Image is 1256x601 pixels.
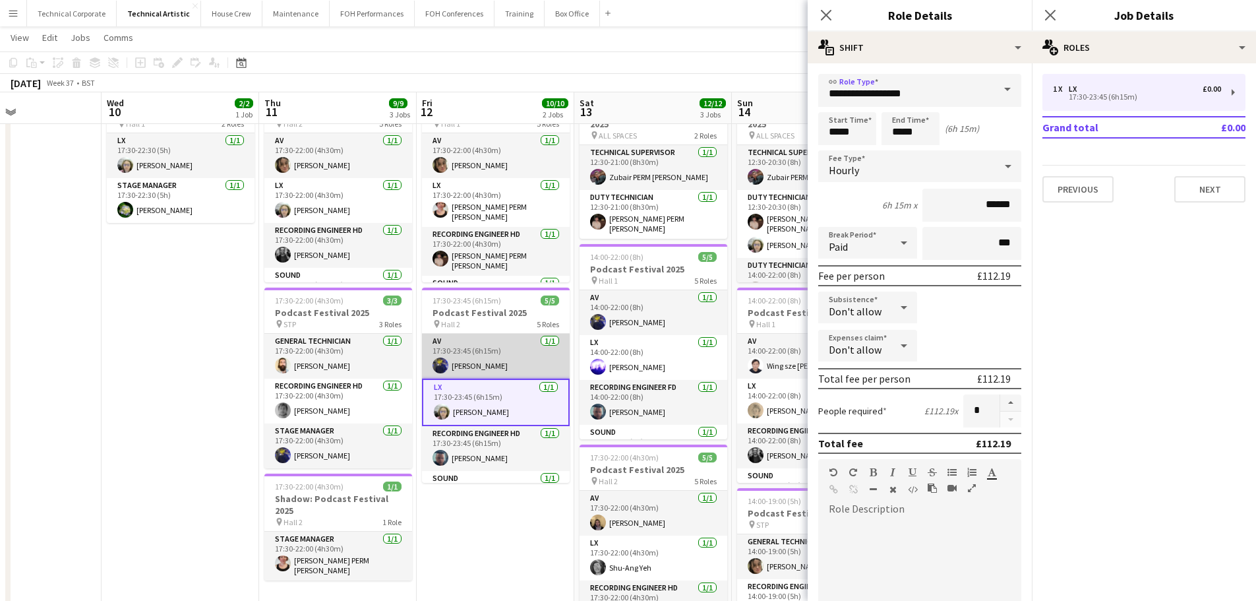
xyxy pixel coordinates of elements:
[947,467,957,478] button: Unordered List
[275,482,344,491] span: 17:30-22:00 (4h30m)
[928,467,937,478] button: Strikethrough
[264,334,412,379] app-card-role: General Technician1/117:30-22:00 (4h30m)[PERSON_NAME]
[580,97,594,109] span: Sat
[262,104,281,119] span: 11
[383,482,402,491] span: 1/1
[264,379,412,424] app-card-role: Recording Engineer HD1/117:30-22:00 (4h30m)[PERSON_NAME]
[107,133,254,178] app-card-role: LX1/117:30-22:30 (5h)[PERSON_NAME]
[818,405,887,417] label: People required
[422,178,570,227] app-card-role: LX1/117:30-22:00 (4h30m)[PERSON_NAME] PERM [PERSON_NAME]
[275,296,344,305] span: 17:30-22:00 (4h30m)
[541,296,559,305] span: 5/5
[987,467,996,478] button: Text Color
[578,104,594,119] span: 13
[829,305,882,318] span: Don't allow
[977,269,1011,282] div: £112.19
[264,532,412,581] app-card-role: Stage Manager1/117:30-22:00 (4h30m)[PERSON_NAME] PERM [PERSON_NAME]
[117,1,201,26] button: Technical Artistic
[264,474,412,581] app-job-card: 17:30-22:00 (4h30m)1/1Shadow: Podcast Festival 2025 Hall 21 RoleStage Manager1/117:30-22:00 (4h30...
[737,468,885,513] app-card-role: Sound1/114:00-22:00 (8h)
[967,483,976,493] button: Fullscreen
[382,517,402,527] span: 1 Role
[599,131,637,141] span: ALL SPACES
[580,536,727,581] app-card-role: LX1/117:30-22:00 (4h30m)Shu-Ang Yeh
[756,520,769,530] span: STP
[264,178,412,223] app-card-role: LX1/117:30-22:00 (4h30m)[PERSON_NAME]
[700,98,726,108] span: 12/12
[698,252,717,262] span: 5/5
[379,319,402,329] span: 3 Roles
[389,98,407,108] span: 9/9
[105,104,124,119] span: 10
[98,29,138,46] a: Comms
[422,87,570,282] app-job-card: 17:30-22:00 (4h30m)5/5Podcast Festival 2025 Hall 15 RolesAV1/117:30-22:00 (4h30m)[PERSON_NAME]LX1...
[107,87,254,223] app-job-card: 17:30-22:30 (5h)2/2Chromatica Orchestra Hall 12 RolesLX1/117:30-22:30 (5h)[PERSON_NAME]Stage Mana...
[107,97,124,109] span: Wed
[422,288,570,483] app-job-card: 17:30-23:45 (6h15m)5/5Podcast Festival 2025 Hall 25 RolesAV1/117:30-23:45 (6h15m)[PERSON_NAME]LX1...
[737,334,885,379] app-card-role: AV1/114:00-22:00 (8h)Wing sze [PERSON_NAME]
[868,484,878,495] button: Horizontal Line
[908,467,917,478] button: Underline
[580,87,727,239] div: 12:30-21:00 (8h30m)2/2Duty Tech: Podcast Festival 2025 ALL SPACES2 RolesTechnical Supervisor1/112...
[694,276,717,286] span: 5 Roles
[967,467,976,478] button: Ordered List
[27,1,117,26] button: Technical Corporate
[737,288,885,483] app-job-card: 14:00-22:00 (8h)5/5Podcast Festival 2025 Hall 15 RolesAV1/114:00-22:00 (8h)Wing sze [PERSON_NAME]...
[580,464,727,476] h3: Podcast Festival 2025
[590,252,643,262] span: 14:00-22:00 (8h)
[928,483,937,493] button: Paste as plain text
[330,1,415,26] button: FOH Performances
[945,123,979,135] div: (6h 15m)
[264,223,412,268] app-card-role: Recording Engineer HD1/117:30-22:00 (4h30m)[PERSON_NAME]
[1053,84,1069,94] div: 1 x
[42,32,57,44] span: Edit
[11,32,29,44] span: View
[868,467,878,478] button: Bold
[580,263,727,275] h3: Podcast Festival 2025
[924,405,958,417] div: £112.19 x
[390,110,410,119] div: 3 Jobs
[737,379,885,424] app-card-role: LX1/114:00-22:00 (8h)[PERSON_NAME]
[264,87,412,282] app-job-card: 17:30-22:00 (4h30m)5/5Podcast Festival 2025 Hall 25 RolesAV1/117:30-22:00 (4h30m)[PERSON_NAME]LX1...
[264,268,412,313] app-card-role: Sound1/117:30-22:00 (4h30m)
[882,199,917,211] div: 6h 15m x
[264,133,412,178] app-card-role: AV1/117:30-22:00 (4h30m)[PERSON_NAME]
[422,426,570,471] app-card-role: Recording Engineer HD1/117:30-23:45 (6h15m)[PERSON_NAME]
[1174,176,1245,203] button: Next
[415,1,494,26] button: FOH Conferences
[580,290,727,335] app-card-role: AV1/114:00-22:00 (8h)[PERSON_NAME]
[71,32,90,44] span: Jobs
[737,145,885,190] app-card-role: Technical Supervisor1/112:30-20:30 (8h)Zubair PERM [PERSON_NAME]
[977,372,1011,385] div: £112.19
[580,380,727,425] app-card-role: Recording Engineer FD1/114:00-22:00 (8h)[PERSON_NAME]
[65,29,96,46] a: Jobs
[580,244,727,439] app-job-card: 14:00-22:00 (8h)5/5Podcast Festival 2025 Hall 15 RolesAV1/114:00-22:00 (8h)[PERSON_NAME]LX1/114:0...
[1203,84,1221,94] div: £0.00
[104,32,133,44] span: Comms
[888,467,897,478] button: Italic
[433,296,501,305] span: 17:30-23:45 (6h15m)
[1183,117,1245,138] td: £0.00
[580,145,727,190] app-card-role: Technical Supervisor1/112:30-21:00 (8h30m)Zubair PERM [PERSON_NAME]
[264,97,281,109] span: Thu
[264,307,412,319] h3: Podcast Festival 2025
[441,319,460,329] span: Hall 2
[262,1,330,26] button: Maintenance
[1032,7,1256,24] h3: Job Details
[818,269,885,282] div: Fee per person
[201,1,262,26] button: House Crew
[829,164,859,177] span: Hourly
[694,131,717,141] span: 2 Roles
[537,319,559,329] span: 5 Roles
[947,483,957,493] button: Insert video
[908,484,917,495] button: HTML Code
[422,379,570,426] app-card-role: LX1/117:30-23:45 (6h15m)[PERSON_NAME]
[383,296,402,305] span: 3/3
[1069,84,1082,94] div: LX
[264,288,412,468] app-job-card: 17:30-22:00 (4h30m)3/3Podcast Festival 2025 STP3 RolesGeneral Technician1/117:30-22:00 (4h30m)[PE...
[264,424,412,468] app-card-role: Stage Manager1/117:30-22:00 (4h30m)[PERSON_NAME]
